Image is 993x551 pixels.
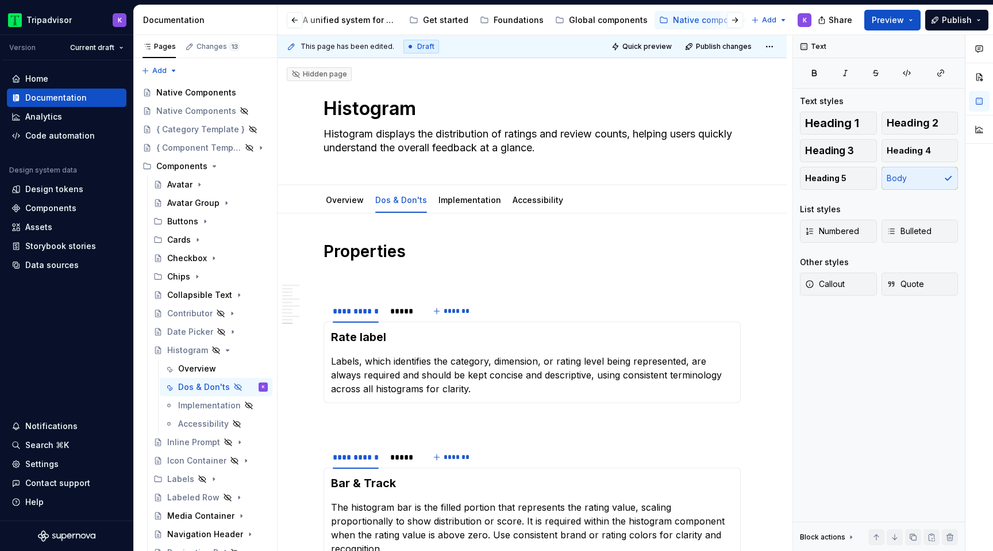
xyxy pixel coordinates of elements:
button: Preview [864,10,921,30]
div: Other styles [800,257,849,268]
div: Implementation [178,400,241,411]
button: Heading 1 [800,112,877,135]
a: Foundations [475,11,548,29]
button: Quote [882,273,959,296]
div: K [262,381,265,393]
button: Heading 2 [882,112,959,135]
a: Icon Container [149,451,272,470]
a: Navigation Header [149,525,272,544]
div: Hidden page [291,70,347,79]
h3: Bar & Track [331,475,733,491]
span: Quick preview [622,42,672,51]
div: Labels [149,470,272,488]
span: 13 [229,42,240,51]
span: Publish changes [696,42,752,51]
textarea: Histogram displays the distribution of ratings and review counts, helping users quickly understan... [321,125,738,157]
div: Code automation [25,130,95,141]
div: A unified system for every journey. [303,14,398,26]
div: Components [25,202,76,214]
div: Contributor [167,308,213,319]
div: Get started [423,14,468,26]
div: Inline Prompt [167,437,220,448]
div: Avatar Group [167,197,220,209]
div: Tripadvisor [26,14,72,26]
div: List styles [800,204,841,215]
div: Media Container [167,510,234,522]
div: Components [156,160,207,172]
button: Bulleted [882,220,959,243]
a: Storybook stories [7,237,126,255]
div: Chips [149,267,272,286]
div: { Category Template } [156,124,245,135]
button: Numbered [800,220,877,243]
a: Design tokens [7,180,126,198]
div: Buttons [167,216,198,227]
a: A unified system for every journey. [284,11,402,29]
div: Page tree [284,9,745,32]
a: Collapsible Text [149,286,272,304]
a: Contributor [149,304,272,323]
a: Data sources [7,256,126,274]
h1: Properties [324,241,741,262]
button: Add [138,63,181,79]
button: TripadvisorK [2,7,131,32]
div: Accessibility [178,418,229,430]
div: Documentation [25,92,87,104]
span: Numbered [805,225,859,237]
div: Checkbox [167,252,207,264]
button: Heading 4 [882,139,959,162]
textarea: Histogram [321,95,738,123]
img: 0ed0e8b8-9446-497d-bad0-376821b19aa5.png [8,13,22,27]
div: Implementation [434,188,506,212]
div: Chips [167,271,190,282]
div: Contact support [25,477,90,489]
div: Navigation Header [167,529,243,540]
button: Add [748,12,791,28]
div: Histogram [167,345,208,356]
a: Accessibility [513,195,563,205]
span: Add [152,66,167,75]
a: Home [7,70,126,88]
div: Avatar [167,179,193,190]
div: Accessibility [508,188,568,212]
svg: Supernova Logo [38,530,95,542]
button: Current draft [65,40,129,56]
div: Storybook stories [25,240,96,252]
a: Accessibility [160,415,272,433]
div: Labels [167,473,194,485]
div: Overview [178,363,216,374]
div: Settings [25,458,59,470]
div: Buttons [149,212,272,231]
button: Heading 3 [800,139,877,162]
div: Documentation [143,14,272,26]
span: Quote [887,278,924,290]
span: Share [829,14,852,26]
a: Overview [160,359,272,378]
p: Labels, which identifies the category, dimension, or rating level being represented, are always r... [331,354,733,396]
span: Callout [805,278,845,290]
div: Components [138,157,272,175]
a: Analytics [7,108,126,126]
a: Implementation [438,195,501,205]
div: Global components [569,14,648,26]
button: Help [7,493,126,511]
div: Date Picker [167,326,213,338]
div: Search ⌘K [25,439,69,451]
span: Preview [872,14,904,26]
span: Add [762,16,776,25]
a: Native components [655,11,756,29]
a: Dos & Don'ts [375,195,427,205]
div: Dos & Don'ts [178,381,230,393]
div: Cards [167,234,191,246]
div: Block actions [800,529,856,545]
a: Native Components [138,102,272,120]
span: Draft [417,42,434,51]
span: Heading 1 [805,117,859,129]
a: Histogram [149,341,272,359]
span: Heading 4 [887,145,931,156]
div: Notifications [25,420,78,432]
div: Help [25,496,44,508]
button: Search ⌘K [7,436,126,454]
div: Version [9,43,36,52]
